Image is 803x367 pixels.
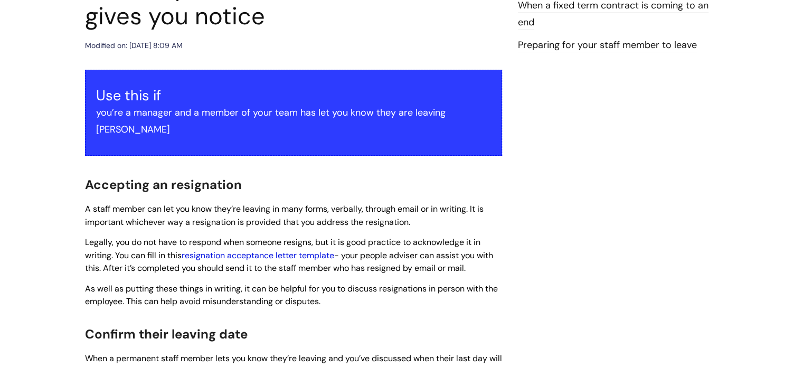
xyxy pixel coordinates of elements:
span: Legally, you do not have to respond when someone resigns, but it is good practice to acknowledge ... [85,237,493,274]
div: Modified on: [DATE] 8:09 AM [85,39,183,52]
span: Confirm their leaving date [85,326,248,342]
a: Preparing for your staff member to leave [518,39,697,52]
span: A staff member can let you know they’re leaving in many forms, verbally, through email or in writ... [85,203,484,228]
span: Accepting an resignation [85,176,242,193]
p: you’re a manager and a member of your team has let you know they are leaving [PERSON_NAME] [96,104,491,138]
span: As well as putting these things in writing, it can be helpful for you to discuss resignations in ... [85,283,498,307]
a: resignation acceptance letter template [182,250,334,261]
h3: Use this if [96,87,491,104]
